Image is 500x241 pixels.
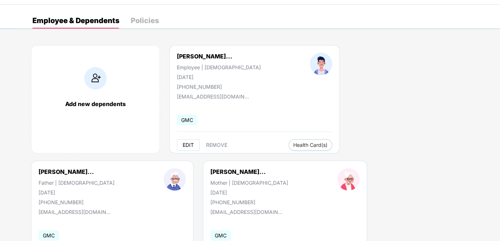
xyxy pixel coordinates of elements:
span: Health Card(s) [293,143,327,147]
span: GMC [177,115,197,125]
div: Policies [131,17,159,24]
div: Father | [DEMOGRAPHIC_DATA] [39,180,115,186]
div: [PHONE_NUMBER] [177,84,261,90]
span: REMOVE [206,142,227,148]
button: REMOVE [200,139,233,151]
div: [PERSON_NAME]... [210,168,266,175]
div: Mother | [DEMOGRAPHIC_DATA] [210,180,288,186]
div: Employee & Dependents [32,17,119,24]
div: [PHONE_NUMBER] [39,199,115,205]
span: GMC [210,230,231,241]
div: [PHONE_NUMBER] [210,199,288,205]
div: [EMAIL_ADDRESS][DOMAIN_NAME] [177,93,249,100]
div: [DATE] [210,189,288,196]
button: EDIT [177,139,200,151]
div: [DATE] [177,74,261,80]
span: EDIT [183,142,194,148]
img: addIcon [84,67,107,89]
div: Employee | [DEMOGRAPHIC_DATA] [177,64,261,70]
span: GMC [39,230,59,241]
div: [EMAIL_ADDRESS][DOMAIN_NAME] [210,209,282,215]
img: profileImage [164,168,186,190]
img: profileImage [310,53,332,75]
img: profileImage [337,168,360,190]
button: Health Card(s) [289,139,332,151]
div: [DATE] [39,189,115,196]
div: [PERSON_NAME]... [39,168,94,175]
div: Add new dependents [39,100,152,108]
div: [PERSON_NAME]... [177,53,232,60]
div: [EMAIL_ADDRESS][DOMAIN_NAME] [39,209,111,215]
